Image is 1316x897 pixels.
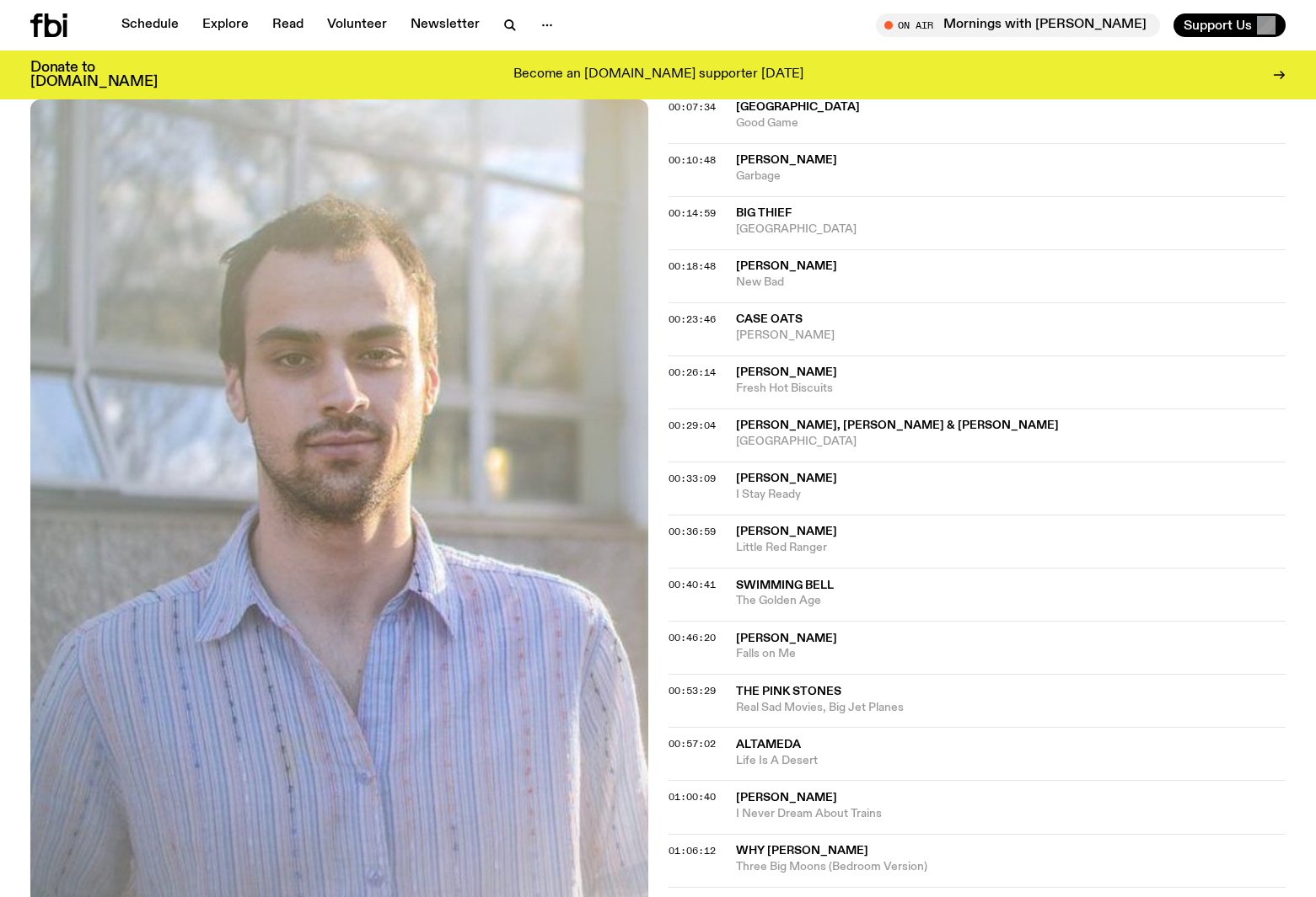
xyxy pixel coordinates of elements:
[876,13,1160,37] button: On AirMornings with [PERSON_NAME]
[736,222,1286,238] span: [GEOGRAPHIC_DATA]
[669,421,716,430] button: 00:29:04
[669,739,716,749] button: 00:57:02
[669,206,716,220] span: 00:14:59
[1174,13,1286,37] button: Support Us
[736,646,1286,662] span: Falls on Me
[669,419,716,432] span: 00:29:04
[192,13,259,37] a: Explore
[736,366,837,378] span: [PERSON_NAME]
[736,686,841,697] span: The Pink Stones
[669,790,716,804] span: 01:00:40
[669,844,716,857] span: 01:06:12
[317,13,397,37] a: Volunteer
[669,631,716,644] span: 00:46:20
[736,115,1286,131] span: Good Game
[669,846,716,856] button: 01:06:12
[736,806,1286,822] span: I Never Dream About Trains
[669,103,716,112] button: 00:07:34
[669,737,716,750] span: 00:57:02
[111,13,189,37] a: Schedule
[736,526,837,537] span: [PERSON_NAME]
[736,328,1286,344] span: [PERSON_NAME]
[736,859,1286,875] span: Three Big Moons (Bedroom Version)
[400,13,490,37] a: Newsletter
[669,368,716,377] button: 00:26:14
[669,525,716,538] span: 00:36:59
[669,209,716,218] button: 00:14:59
[736,633,837,644] span: [PERSON_NAME]
[736,753,1286,769] span: Life Is A Desert
[669,262,716,271] button: 00:18:48
[736,275,1286,291] span: New Bad
[669,315,716,324] button: 00:23:46
[669,156,716,165] button: 00:10:48
[669,472,716,485] span: 00:33:09
[736,540,1286,556] span: Little Red Ranger
[736,700,1286,716] span: Real Sad Movies, Big Jet Planes
[736,154,837,166] span: [PERSON_NAME]
[669,527,716,537] button: 00:36:59
[736,260,837,272] span: [PERSON_NAME]
[736,419,1059,431] span: [PERSON_NAME], [PERSON_NAME] & [PERSON_NAME]
[736,845,868,857] span: Why [PERSON_NAME]
[736,381,1286,397] span: Fresh Hot Biscuits
[669,580,716,590] button: 00:40:41
[669,259,716,273] span: 00:18:48
[736,579,834,591] span: Swimming Bell
[669,633,716,643] button: 00:46:20
[669,366,716,379] span: 00:26:14
[736,739,801,750] span: Altameda
[513,67,803,83] p: Become an [DOMAIN_NAME] supporter [DATE]
[262,13,314,37] a: Read
[736,101,860,113] span: [GEOGRAPHIC_DATA]
[736,168,1286,184] span: Garbage
[669,578,716,591] span: 00:40:41
[736,792,837,804] span: [PERSON_NAME]
[736,473,837,484] span: [PERSON_NAME]
[669,793,716,802] button: 01:00:40
[669,312,716,326] span: 00:23:46
[669,474,716,483] button: 00:33:09
[736,207,792,219] span: Big Thief
[1184,18,1252,33] span: Support Us
[669,153,716,167] span: 00:10:48
[669,686,716,696] button: 00:53:29
[736,313,803,325] span: Case Oats
[736,487,1286,503] span: I Stay Ready
[736,593,1286,609] span: The Golden Age
[669,100,716,114] span: 00:07:34
[736,434,1286,450] span: [GEOGRAPHIC_DATA]
[30,61,158,89] h3: Donate to [DOMAIN_NAME]
[669,684,716,697] span: 00:53:29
